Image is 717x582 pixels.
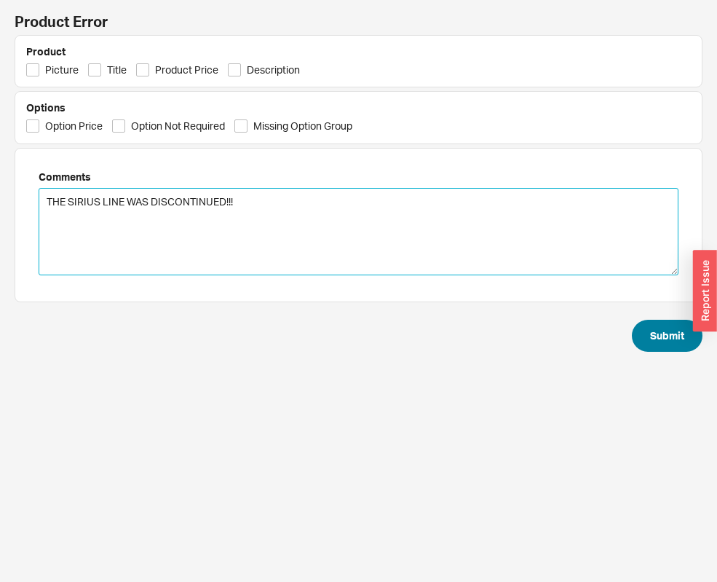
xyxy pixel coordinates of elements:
input: Product Price [136,63,149,76]
span: Option Price [45,119,103,133]
h2: Product Error [15,15,702,29]
input: Description [228,63,241,76]
input: Missing Option Group [234,119,247,133]
span: Title [107,63,127,77]
span: Submit [650,327,684,345]
span: Option Not Required [131,119,225,133]
input: Picture [26,63,39,76]
h5: Product [26,47,691,57]
h5: Options [26,103,691,113]
button: Submit [632,320,702,352]
input: Option Not Required [112,119,125,133]
span: Description [247,63,300,77]
input: Title [88,63,101,76]
input: Option Price [26,119,39,133]
span: Product Price [155,63,218,77]
h5: Comments [39,172,678,182]
span: Picture [45,63,79,77]
span: Missing Option Group [253,119,352,133]
textarea: THE SIRIUS LINE WAS DISCONTINUED!!! [39,188,678,275]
